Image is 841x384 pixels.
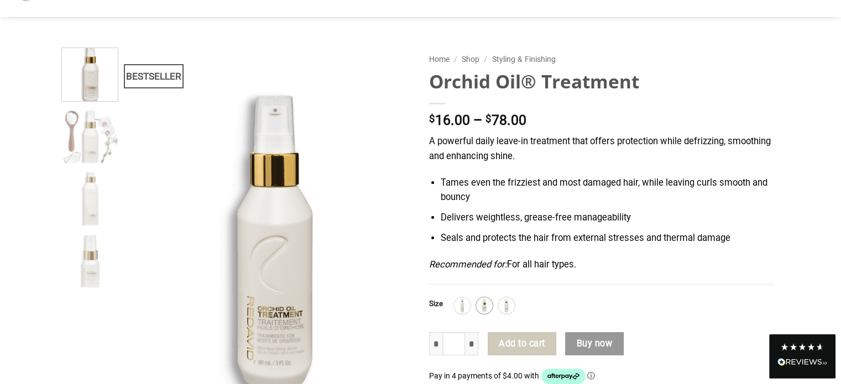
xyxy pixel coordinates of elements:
bdi: 16.00 [429,112,470,128]
span: – [473,112,482,128]
img: 30ml [477,298,492,313]
em: Recommended for: [429,259,507,270]
img: 250ml [455,298,469,313]
input: Product quantity [442,332,466,355]
div: Read All Reviews [777,356,827,370]
button: Buy now [565,332,623,355]
img: REDAVID Orchid Oil Treatment 90ml [62,111,118,166]
img: REDAVID Orchid Oil Treatment 90ml [62,45,118,101]
a: Styling & Finishing [492,55,555,64]
div: 4.8 Stars [780,343,824,351]
img: 90ml [499,298,514,313]
li: Delivers weightless, grease-free manageability [441,211,774,225]
input: Increase quantity of Orchid Oil® Treatment [465,332,478,355]
span: / [454,55,457,64]
div: 30ml [476,297,493,314]
div: Read All Reviews [769,334,835,378]
label: Size [429,300,443,308]
h1: Orchid Oil® Treatment [429,70,775,93]
button: Add to cart [488,332,556,355]
span: / [484,55,487,64]
div: 90ml [498,297,515,314]
a: Information - Opens a dialog [587,371,595,380]
li: Tames even the frizziest and most damaged hair, while leaving curls smooth and bouncy [441,176,774,205]
input: Reduce quantity of Orchid Oil® Treatment [429,332,442,355]
img: REDAVID Orchid Oil Treatment 250ml [62,172,118,228]
div: 250ml [454,297,471,314]
a: Home [429,55,450,64]
a: Shop [462,55,479,64]
img: REVIEWS.io [777,358,827,366]
p: For all hair types. [429,257,775,272]
bdi: 78.00 [485,112,526,128]
span: $ [485,114,492,124]
span: Pay in 4 payments of $4.00 with [429,371,541,380]
img: REDAVID Orchid Oil Treatment 30ml [62,235,118,291]
span: $ [429,114,435,124]
p: A powerful daily leave-in treatment that offers protection while defrizzing, smoothing and enhanc... [429,134,775,164]
nav: Breadcrumb [429,53,775,66]
li: Seals and protects the hair from external stresses and thermal damage [441,231,774,246]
